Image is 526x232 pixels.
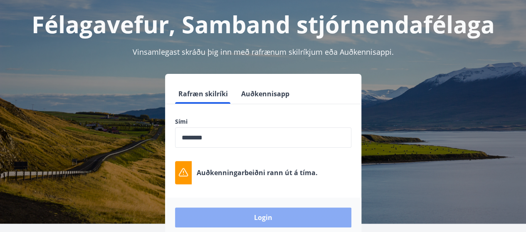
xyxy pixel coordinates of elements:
label: Sími [175,117,351,126]
p: Auðkenningarbeiðni rann út á tíma. [197,168,318,177]
h1: Félagavefur, Samband stjórnendafélaga [10,8,516,40]
button: Auðkennisapp [238,84,293,104]
button: Rafræn skilríki [175,84,231,104]
span: Vinsamlegast skráðu þig inn með rafrænum skilríkjum eða Auðkennisappi. [133,47,394,57]
button: Login [175,208,351,227]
